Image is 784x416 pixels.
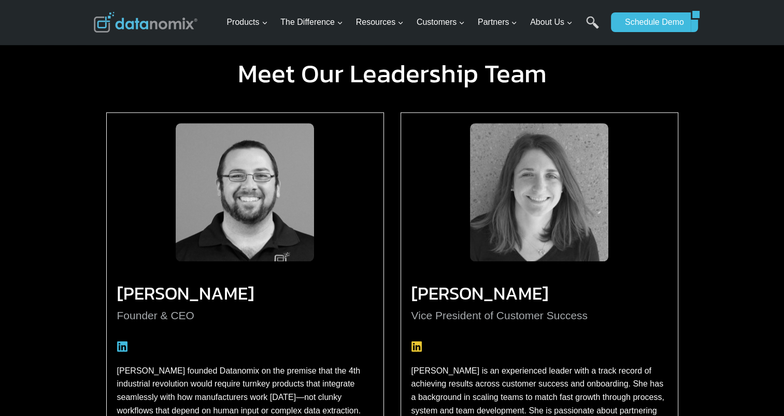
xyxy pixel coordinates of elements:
[478,16,517,29] span: Partners
[117,307,373,324] p: Founder & CEO
[586,16,599,39] a: Search
[411,289,667,298] h3: [PERSON_NAME]
[222,6,606,39] nav: Primary Navigation
[530,16,573,29] span: About Us
[94,61,691,86] h1: Meet Our Leadership Team
[411,307,667,324] p: Vice President of Customer Success
[226,16,267,29] span: Products
[94,12,197,33] img: Datanomix
[356,16,404,29] span: Resources
[417,16,465,29] span: Customers
[732,366,784,416] iframe: Chat Widget
[611,12,691,32] a: Schedule Demo
[280,16,343,29] span: The Difference
[117,289,373,298] h3: [PERSON_NAME]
